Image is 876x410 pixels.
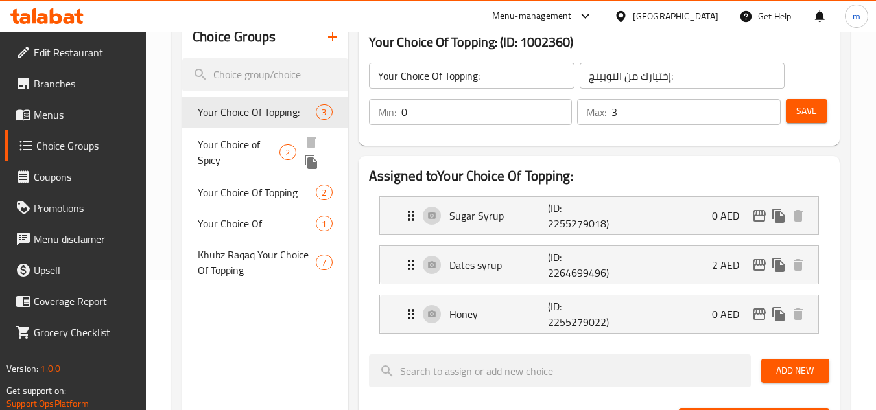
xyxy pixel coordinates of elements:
[36,138,136,154] span: Choice Groups
[34,293,136,309] span: Coverage Report
[786,99,827,123] button: Save
[492,8,572,24] div: Menu-management
[182,97,348,128] div: Your Choice Of Topping:3
[5,68,147,99] a: Branches
[316,218,331,230] span: 1
[548,200,614,231] p: (ID: 2255279018)
[449,257,549,273] p: Dates syrup
[712,257,750,273] p: 2 AED
[182,177,348,208] div: Your Choice Of Topping2
[380,295,818,333] div: Expand
[750,206,769,225] button: edit
[316,187,331,199] span: 2
[316,255,332,270] div: Choices
[796,103,817,119] span: Save
[5,223,147,255] a: Menu disclaimer
[34,231,136,247] span: Menu disclaimer
[548,299,614,330] p: (ID: 2255279022)
[34,107,136,122] span: Menus
[380,197,818,234] div: Expand
[182,58,348,91] input: search
[5,255,147,286] a: Upsell
[6,360,38,377] span: Version:
[853,9,860,23] span: m
[34,45,136,60] span: Edit Restaurant
[316,104,332,120] div: Choices
[449,306,549,322] p: Honey
[788,255,808,275] button: delete
[198,247,316,278] span: Khubz Raqaq Your Choice Of Topping
[193,27,276,47] h2: Choice Groups
[5,99,147,130] a: Menus
[788,206,808,225] button: delete
[548,249,614,280] p: (ID: 2264699496)
[788,304,808,324] button: delete
[769,206,788,225] button: duplicate
[182,208,348,239] div: Your Choice Of1
[5,317,147,348] a: Grocery Checklist
[316,216,332,231] div: Choices
[769,304,788,324] button: duplicate
[369,166,829,186] h2: Assigned to Your Choice Of Topping:
[772,363,819,379] span: Add New
[369,354,751,387] input: search
[279,144,296,160] div: Choices
[5,130,147,161] a: Choice Groups
[40,360,60,377] span: 1.0.0
[6,382,66,399] span: Get support on:
[369,191,829,240] li: Expand
[34,200,136,216] span: Promotions
[316,106,331,119] span: 3
[280,146,295,159] span: 2
[198,104,316,120] span: Your Choice Of Topping:
[316,185,332,200] div: Choices
[5,37,147,68] a: Edit Restaurant
[769,255,788,275] button: duplicate
[761,359,829,383] button: Add New
[182,128,348,177] div: Your Choice of Spicy2deleteduplicate
[34,325,136,340] span: Grocery Checklist
[449,208,549,223] p: Sugar Syrup
[5,161,147,192] a: Coupons
[302,133,321,152] button: delete
[302,152,321,172] button: duplicate
[198,137,279,168] span: Your Choice of Spicy
[34,169,136,185] span: Coupons
[750,304,769,324] button: edit
[633,9,718,23] div: [GEOGRAPHIC_DATA]
[369,240,829,290] li: Expand
[34,76,136,91] span: Branches
[369,32,829,52] h3: Your Choice Of Topping: (ID: 1002360)
[712,306,750,322] p: 0 AED
[586,104,606,120] p: Max:
[712,208,750,223] p: 0 AED
[5,192,147,223] a: Promotions
[5,286,147,317] a: Coverage Report
[198,216,316,231] span: Your Choice Of
[34,262,136,278] span: Upsell
[182,239,348,286] div: Khubz Raqaq Your Choice Of Topping7
[316,256,331,269] span: 7
[378,104,396,120] p: Min:
[380,246,818,284] div: Expand
[198,185,316,200] span: Your Choice Of Topping
[369,290,829,339] li: Expand
[750,255,769,275] button: edit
